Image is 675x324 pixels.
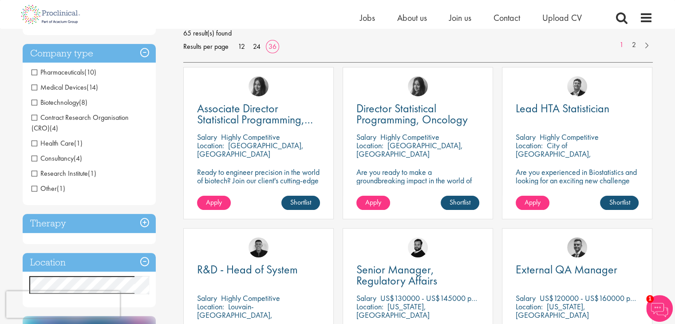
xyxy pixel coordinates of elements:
[197,132,217,142] span: Salary
[567,76,587,96] img: Tom Magenis
[32,138,74,148] span: Health Care
[197,101,313,138] span: Associate Director Statistical Programming, Oncology
[281,196,320,210] a: Shortlist
[516,301,543,312] span: Location:
[197,262,298,277] span: R&D - Head of System
[600,196,639,210] a: Shortlist
[441,196,479,210] a: Shortlist
[32,184,65,193] span: Other
[197,103,320,125] a: Associate Director Statistical Programming, Oncology
[540,293,658,303] p: US$120000 - US$160000 per annum
[32,113,129,133] span: Contract Research Organisation (CRO)
[74,154,82,163] span: (4)
[32,98,87,107] span: Biotechnology
[356,103,479,125] a: Director Statistical Programming, Oncology
[356,301,383,312] span: Location:
[84,67,96,77] span: (10)
[32,67,96,77] span: Pharmaceuticals
[493,12,520,24] a: Contact
[249,76,268,96] img: Heidi Hennigan
[356,140,383,150] span: Location:
[567,237,587,257] img: Alex Bill
[235,42,248,51] a: 12
[628,40,640,50] a: 2
[646,295,673,322] img: Chatbot
[408,76,428,96] img: Heidi Hennigan
[540,132,599,142] p: Highly Competitive
[32,83,98,92] span: Medical Devices
[197,196,231,210] a: Apply
[516,103,639,114] a: Lead HTA Statistician
[32,154,74,163] span: Consultancy
[397,12,427,24] a: About us
[197,293,217,303] span: Salary
[32,154,82,163] span: Consultancy
[183,40,229,53] span: Results per page
[197,301,224,312] span: Location:
[88,169,96,178] span: (1)
[183,27,653,40] span: 65 result(s) found
[32,169,88,178] span: Research Institute
[197,140,304,159] p: [GEOGRAPHIC_DATA], [GEOGRAPHIC_DATA]
[50,123,58,133] span: (4)
[221,293,280,303] p: Highly Competitive
[525,198,541,207] span: Apply
[23,44,156,63] h3: Company type
[250,42,264,51] a: 24
[79,98,87,107] span: (8)
[249,237,268,257] img: Christian Andersen
[516,196,549,210] a: Apply
[380,132,439,142] p: Highly Competitive
[356,264,479,286] a: Senior Manager, Regulatory Affairs
[615,40,628,50] a: 1
[356,140,463,159] p: [GEOGRAPHIC_DATA], [GEOGRAPHIC_DATA]
[516,132,536,142] span: Salary
[516,262,617,277] span: External QA Manager
[356,301,430,320] p: [US_STATE], [GEOGRAPHIC_DATA]
[57,184,65,193] span: (1)
[23,214,156,233] div: Therapy
[197,168,320,210] p: Ready to engineer precision in the world of biotech? Join our client's cutting-edge team and play...
[516,140,591,167] p: City of [GEOGRAPHIC_DATA], [GEOGRAPHIC_DATA]
[32,98,79,107] span: Biotechnology
[356,132,376,142] span: Salary
[356,101,468,127] span: Director Statistical Programming, Oncology
[449,12,471,24] span: Join us
[197,140,224,150] span: Location:
[356,262,437,288] span: Senior Manager, Regulatory Affairs
[356,168,479,210] p: Are you ready to make a groundbreaking impact in the world of biotechnology? Join a growing compa...
[516,168,639,202] p: Are you experienced in Biostatistics and looking for an exciting new challenge where you can assi...
[221,132,280,142] p: Highly Competitive
[542,12,582,24] a: Upload CV
[265,42,280,51] a: 36
[516,140,543,150] span: Location:
[380,293,499,303] p: US$130000 - US$145000 per annum
[32,184,57,193] span: Other
[516,293,536,303] span: Salary
[206,198,222,207] span: Apply
[360,12,375,24] a: Jobs
[365,198,381,207] span: Apply
[32,83,87,92] span: Medical Devices
[408,237,428,257] img: Nick Walker
[32,138,83,148] span: Health Care
[74,138,83,148] span: (1)
[23,253,156,272] h3: Location
[516,101,609,116] span: Lead HTA Statistician
[87,83,98,92] span: (14)
[32,169,96,178] span: Research Institute
[646,295,654,303] span: 1
[32,67,84,77] span: Pharmaceuticals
